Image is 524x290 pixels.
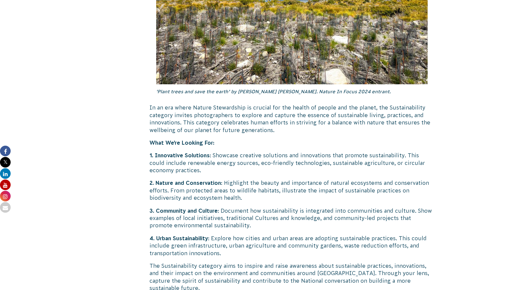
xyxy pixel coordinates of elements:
[150,208,218,214] strong: 3. Community and Culture
[150,140,214,146] strong: What We’re Looking For:
[150,235,435,257] p: : Explore how cities and urban areas are adopting sustainable practices. This could include green...
[150,235,208,241] strong: 4. Urban Sustainability
[150,180,221,186] strong: 2. Nature and Conservation
[150,152,210,158] strong: 1. Innovative Solutions
[150,152,435,174] p: : Showcase creative solutions and innovations that promote sustainability. This could include ren...
[150,207,435,229] p: : Document how sustainability is integrated into communities and culture. Show examples of local ...
[156,89,391,94] em: ‘Plant trees and save the earth’ by [PERSON_NAME] [PERSON_NAME]. Nature In Focus 2024 entrant.
[150,179,435,201] p: : Highlight the beauty and importance of natural ecosystems and conservation efforts. From protec...
[150,104,435,134] p: In an era where Nature Stewardship is crucial for the health of people and the planet, the Sustai...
